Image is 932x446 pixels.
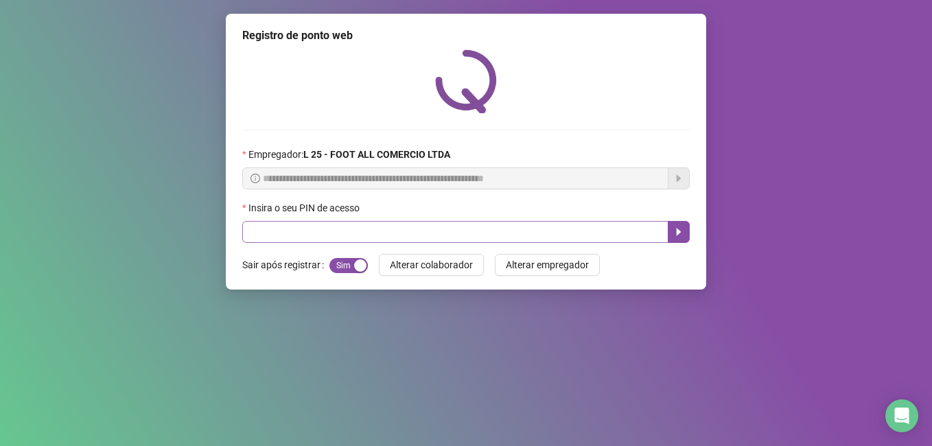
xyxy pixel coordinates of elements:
button: Alterar empregador [495,254,600,276]
span: info-circle [251,174,260,183]
label: Sair após registrar [242,254,329,276]
span: Alterar empregador [506,257,589,272]
img: QRPoint [435,49,497,113]
div: Open Intercom Messenger [885,399,918,432]
span: caret-right [673,226,684,237]
span: Alterar colaborador [390,257,473,272]
label: Insira o seu PIN de acesso [242,200,369,215]
span: Empregador : [248,147,450,162]
button: Alterar colaborador [379,254,484,276]
div: Registro de ponto web [242,27,690,44]
strong: L 25 - FOOT ALL COMERCIO LTDA [303,149,450,160]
